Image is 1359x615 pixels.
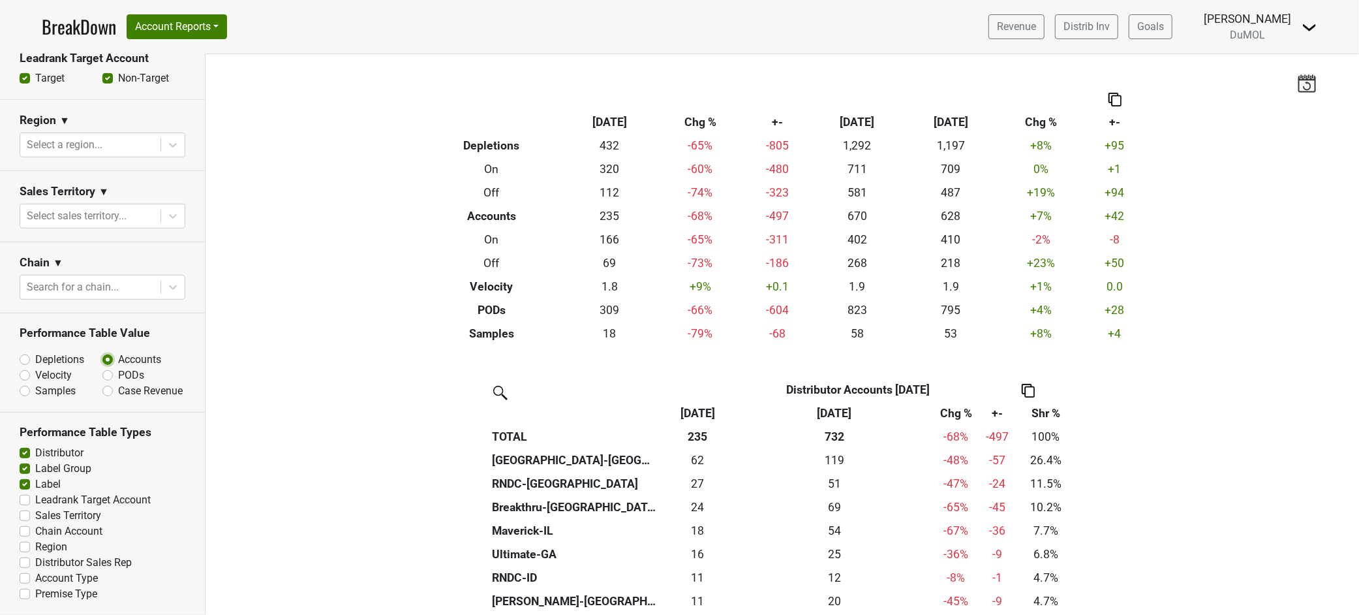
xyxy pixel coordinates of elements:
td: -48 % [933,449,980,472]
label: Chain Account [35,524,102,539]
h3: Leadrank Target Account [20,52,185,65]
th: RNDC-ID [489,566,659,590]
th: Aug '25: activate to sort column ascending [659,402,736,425]
td: -65 % [656,134,744,157]
label: Samples [35,383,76,399]
td: +4 % [998,298,1085,322]
th: 119 [736,449,933,472]
td: 1.8 [563,275,656,298]
td: 670 [810,204,904,228]
th: Chg % [998,110,1085,134]
td: 6.8% [1015,543,1077,566]
div: -9 [983,546,1011,563]
td: -67 % [933,519,980,543]
td: 268 [810,251,904,275]
td: 402 [810,228,904,251]
td: 1.9 [810,275,904,298]
th: On [420,157,563,181]
td: 0 % [998,157,1085,181]
th: 20 [736,590,933,613]
label: Target [35,71,65,86]
td: 62 [659,449,736,472]
td: +7 % [998,204,1085,228]
td: 100% [1015,425,1077,449]
th: Aug '24: activate to sort column ascending [736,402,933,425]
div: 11 [662,593,733,610]
label: Label Group [35,461,91,477]
td: +4 [1085,322,1144,345]
div: -45 [983,499,1011,516]
td: 1.9 [904,275,998,298]
div: 25 [739,546,930,563]
td: -323 [744,181,810,204]
div: -1 [983,569,1011,586]
a: Revenue [988,14,1045,39]
td: +95 [1085,134,1144,157]
th: Accounts [420,204,563,228]
td: 26.4% [1015,449,1077,472]
td: 711 [810,157,904,181]
td: 320 [563,157,656,181]
td: 309 [563,298,656,322]
td: -480 [744,157,810,181]
td: 112 [563,181,656,204]
td: 1,197 [904,134,998,157]
th: TOTAL [489,425,659,449]
th: &nbsp;: activate to sort column ascending [489,402,659,425]
div: 51 [739,475,930,492]
td: 7.7% [1015,519,1077,543]
button: Account Reports [127,14,227,39]
th: Breakthru-[GEOGRAPHIC_DATA] [489,496,659,519]
th: RNDC-[GEOGRAPHIC_DATA] [489,472,659,496]
th: Chg %: activate to sort column ascending [933,402,980,425]
div: [PERSON_NAME] [1204,10,1291,27]
td: 27 [659,472,736,496]
th: Depletions [420,134,563,157]
td: +8 % [998,134,1085,157]
h3: Region [20,114,56,127]
td: 581 [810,181,904,204]
label: Distributor Sales Rep [35,555,132,571]
td: -47 % [933,472,980,496]
td: +50 [1085,251,1144,275]
td: -497 [744,204,810,228]
span: ▼ [53,255,63,271]
div: 54 [739,522,930,539]
td: -8 % [933,566,980,590]
img: Copy to clipboard [1108,93,1122,106]
img: Dropdown Menu [1302,20,1317,35]
th: +-: activate to sort column ascending [980,402,1015,425]
th: [DATE] [563,110,656,134]
td: -65 % [933,496,980,519]
td: -73 % [656,251,744,275]
label: Region [35,539,67,555]
td: +19 % [998,181,1085,204]
div: 11 [662,569,733,586]
td: -8 [1085,228,1144,251]
h3: Performance Table Types [20,426,185,439]
td: 11.5% [1015,472,1077,496]
td: -805 [744,134,810,157]
th: Shr %: activate to sort column ascending [1015,402,1077,425]
label: Label [35,477,61,492]
th: Distributor Accounts [DATE] [736,378,980,402]
th: +- [1085,110,1144,134]
label: Accounts [118,352,161,368]
th: On [420,228,563,251]
img: last_updated_date [1297,74,1317,92]
td: 11 [659,566,736,590]
div: -9 [983,593,1011,610]
td: 10.2% [1015,496,1077,519]
label: Distributor [35,445,84,461]
div: -24 [983,475,1011,492]
td: 0.0 [1085,275,1144,298]
th: Off [420,251,563,275]
td: -45 % [933,590,980,613]
th: 235 [659,425,736,449]
th: Ultimate-GA [489,543,659,566]
td: -79 % [656,322,744,345]
th: 25 [736,543,933,566]
a: Goals [1129,14,1172,39]
td: 432 [563,134,656,157]
td: -311 [744,228,810,251]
